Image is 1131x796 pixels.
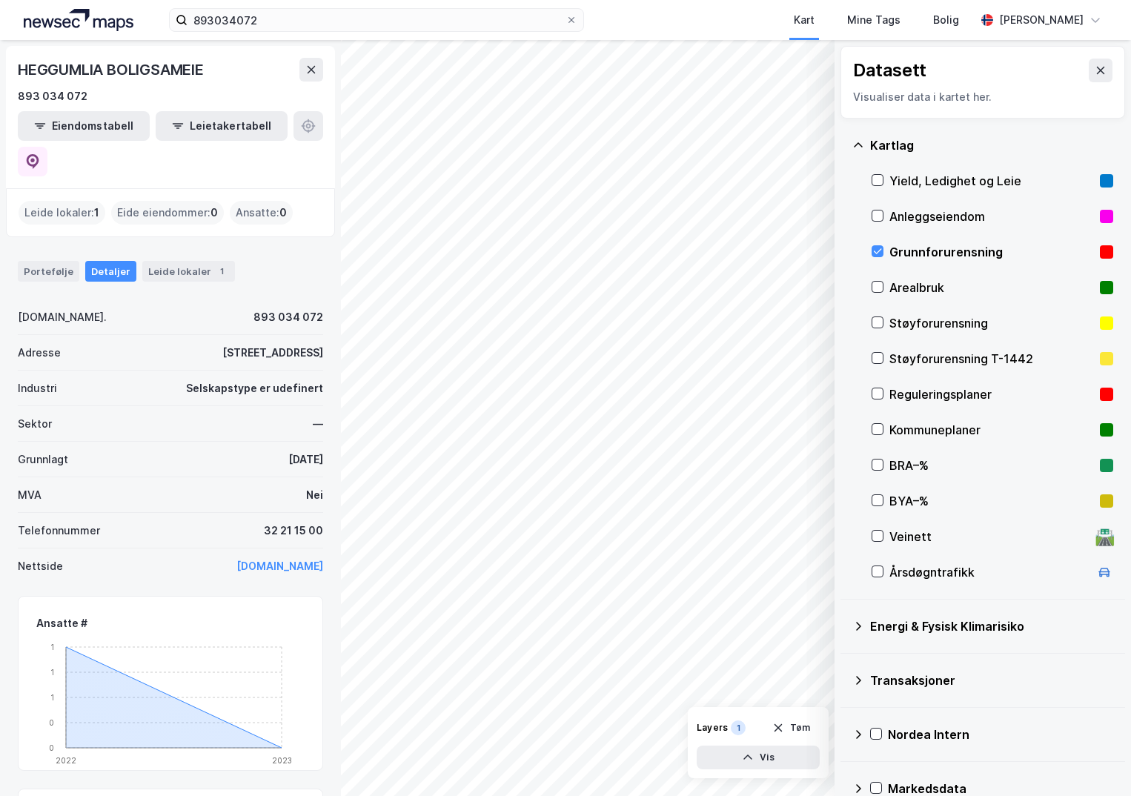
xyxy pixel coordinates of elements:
div: 893 034 072 [18,87,87,105]
div: 893 034 072 [253,308,323,326]
div: [PERSON_NAME] [999,11,1084,29]
div: Reguleringsplaner [889,385,1094,403]
div: Telefonnummer [18,522,100,540]
div: Støyforurensning T-1442 [889,350,1094,368]
tspan: 1 [50,667,54,676]
button: Leietakertabell [156,111,288,141]
img: logo.a4113a55bc3d86da70a041830d287a7e.svg [24,9,133,31]
div: Detaljer [85,261,136,282]
div: Nettside [18,557,63,575]
div: Portefølje [18,261,79,282]
div: Veinett [889,528,1089,545]
div: Nordea Intern [888,726,1113,743]
div: Yield, Ledighet og Leie [889,172,1094,190]
div: HEGGUMLIA BOLIGSAMEIE [18,58,207,82]
div: Bolig [933,11,959,29]
div: Kommuneplaner [889,421,1094,439]
div: Adresse [18,344,61,362]
div: BYA–% [889,492,1094,510]
div: Årsdøgntrafikk [889,563,1089,581]
div: Nei [306,486,323,504]
div: BRA–% [889,457,1094,474]
div: Sektor [18,415,52,433]
div: 1 [731,720,746,735]
div: 1 [214,264,229,279]
div: Kartlag [870,136,1113,154]
div: [DATE] [288,451,323,468]
tspan: 0 [49,743,54,752]
input: Søk på adresse, matrikkel, gårdeiere, leietakere eller personer [188,9,565,31]
button: Vis [697,746,820,769]
div: Energi & Fysisk Klimarisiko [870,617,1113,635]
div: Leide lokaler [142,261,235,282]
div: Eide eiendommer : [111,201,224,225]
span: 1 [94,204,99,222]
div: 32 21 15 00 [264,522,323,540]
span: 0 [279,204,287,222]
button: Tøm [763,716,820,740]
tspan: 2023 [272,756,292,765]
div: Selskapstype er udefinert [186,379,323,397]
button: Eiendomstabell [18,111,150,141]
div: Leide lokaler : [19,201,105,225]
div: Ansatte : [230,201,293,225]
div: Visualiser data i kartet her. [853,88,1112,106]
tspan: 1 [50,642,54,651]
div: Ansatte # [36,614,305,632]
div: Støyforurensning [889,314,1094,332]
tspan: 0 [49,717,54,726]
div: Grunnlagt [18,451,68,468]
span: 0 [210,204,218,222]
div: Datasett [853,59,926,82]
tspan: 2022 [56,756,76,765]
div: Arealbruk [889,279,1094,296]
div: — [313,415,323,433]
iframe: Chat Widget [1057,725,1131,796]
div: Mine Tags [847,11,901,29]
div: Transaksjoner [870,671,1113,689]
div: Anleggseiendom [889,208,1094,225]
div: Kart [794,11,815,29]
div: MVA [18,486,42,504]
div: [DOMAIN_NAME]. [18,308,107,326]
div: Industri [18,379,57,397]
div: Layers [697,722,728,734]
div: [STREET_ADDRESS] [222,344,323,362]
div: 🛣️ [1095,527,1115,546]
tspan: 1 [50,692,54,701]
a: [DOMAIN_NAME] [236,560,323,572]
div: Grunnforurensning [889,243,1094,261]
